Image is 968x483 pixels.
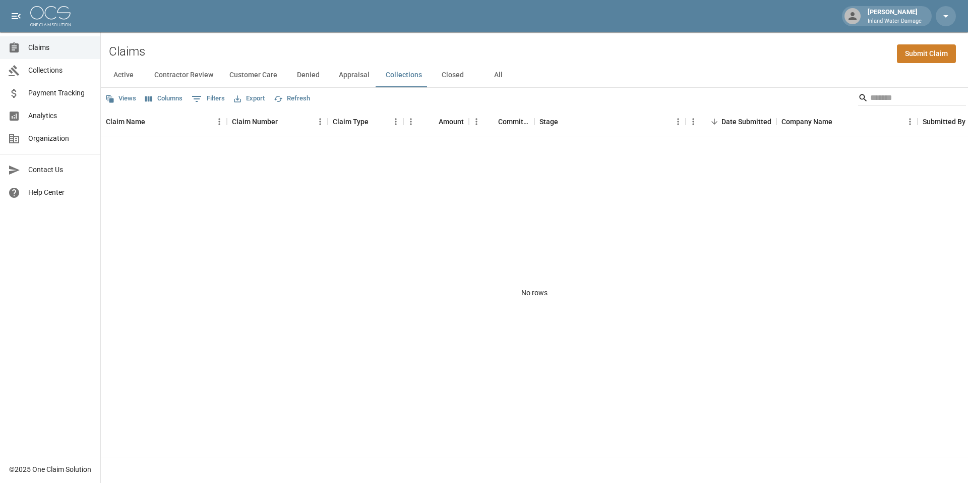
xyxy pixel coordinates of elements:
button: Refresh [271,91,313,106]
span: Payment Tracking [28,88,92,98]
button: Menu [403,114,418,129]
div: Committed Amount [469,108,534,136]
div: Submitted By [923,108,965,136]
div: No rows [101,136,968,449]
div: Company Name [776,108,918,136]
button: Customer Care [221,63,285,87]
button: Denied [285,63,331,87]
button: Menu [671,114,686,129]
div: Amount [403,108,469,136]
button: Menu [313,114,328,129]
button: Sort [484,115,498,129]
button: Appraisal [331,63,378,87]
button: Export [231,91,267,106]
button: Contractor Review [146,63,221,87]
div: Claim Type [333,108,369,136]
div: dynamic tabs [101,63,968,87]
div: Date Submitted [721,108,771,136]
button: Menu [686,114,701,129]
span: Help Center [28,187,92,198]
img: ocs-logo-white-transparent.png [30,6,71,26]
button: Collections [378,63,430,87]
div: [PERSON_NAME] [864,7,926,25]
div: Company Name [781,108,832,136]
div: Claim Name [101,108,227,136]
div: Committed Amount [498,108,529,136]
span: Claims [28,42,92,53]
div: Amount [439,108,464,136]
button: Sort [278,115,292,129]
button: Menu [212,114,227,129]
a: Submit Claim [897,44,956,63]
p: Inland Water Damage [868,17,922,26]
button: Sort [145,115,159,129]
button: Menu [388,114,403,129]
button: Active [101,63,146,87]
div: © 2025 One Claim Solution [9,464,91,474]
div: Date Submitted [686,108,776,136]
button: Sort [558,115,572,129]
button: Show filters [189,91,227,107]
span: Organization [28,133,92,144]
span: Analytics [28,111,92,121]
div: Claim Name [106,108,145,136]
div: Stage [534,108,686,136]
button: Sort [832,115,846,129]
span: Collections [28,65,92,76]
button: All [475,63,521,87]
button: Views [103,91,139,106]
div: Search [858,90,966,108]
div: Claim Number [227,108,328,136]
button: open drawer [6,6,26,26]
span: Contact Us [28,165,92,175]
div: Claim Number [232,108,278,136]
div: Stage [539,108,558,136]
button: Sort [707,115,721,129]
button: Sort [425,115,439,129]
div: Claim Type [328,108,403,136]
button: Menu [469,114,484,129]
button: Menu [902,114,918,129]
button: Closed [430,63,475,87]
h2: Claims [109,44,145,59]
button: Sort [369,115,383,129]
button: Select columns [143,91,185,106]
